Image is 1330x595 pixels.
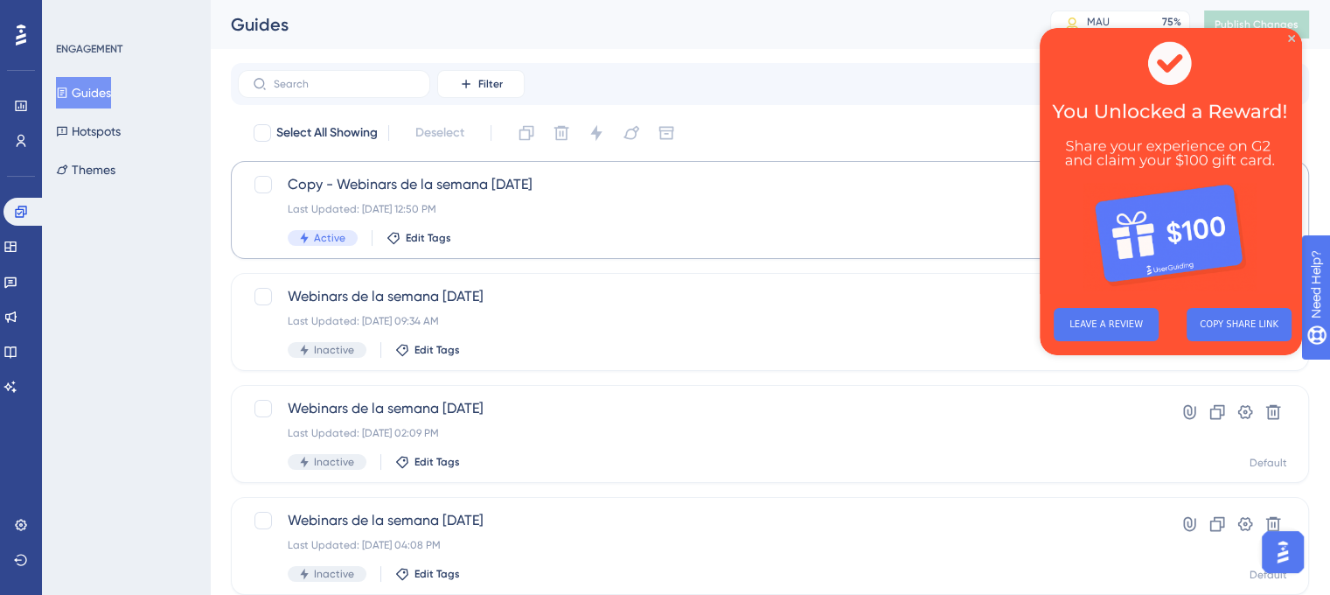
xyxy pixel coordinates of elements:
input: Search [274,78,415,90]
div: Last Updated: [DATE] 04:08 PM [288,538,1112,552]
span: Copy - Webinars de la semana [DATE] [288,174,1112,195]
span: Deselect [415,122,464,143]
span: Webinars de la semana [DATE] [288,286,1112,307]
span: Edit Tags [414,567,460,581]
span: Webinars de la semana [DATE] [288,398,1112,419]
span: Inactive [314,567,354,581]
div: Default [1250,568,1287,582]
button: Guides [56,77,111,108]
div: Last Updated: [DATE] 09:34 AM [288,314,1112,328]
button: Themes [56,154,115,185]
span: Edit Tags [414,455,460,469]
button: COPY SHARE LINK [147,280,252,313]
button: Filter [437,70,525,98]
div: 75 % [1162,15,1181,29]
span: Edit Tags [406,231,451,245]
span: Webinars de la semana [DATE] [288,510,1112,531]
div: MAU [1087,15,1110,29]
span: Filter [478,77,503,91]
iframe: UserGuiding AI Assistant Launcher [1257,526,1309,578]
button: Hotspots [56,115,121,147]
button: Edit Tags [395,455,460,469]
div: Last Updated: [DATE] 12:50 PM [288,202,1112,216]
button: LEAVE A REVIEW [14,280,119,313]
button: Edit Tags [395,343,460,357]
span: Inactive [314,343,354,357]
span: Edit Tags [414,343,460,357]
span: Select All Showing [276,122,378,143]
span: Active [314,231,345,245]
span: Publish Changes [1215,17,1299,31]
div: Default [1250,456,1287,470]
button: Edit Tags [386,231,451,245]
span: Inactive [314,455,354,469]
div: Last Updated: [DATE] 02:09 PM [288,426,1112,440]
span: Need Help? [41,4,109,25]
button: Edit Tags [395,567,460,581]
div: ENGAGEMENT [56,42,122,56]
button: Deselect [400,117,480,149]
button: Publish Changes [1204,10,1309,38]
div: Close Preview [248,7,255,14]
div: Guides [231,12,1006,37]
